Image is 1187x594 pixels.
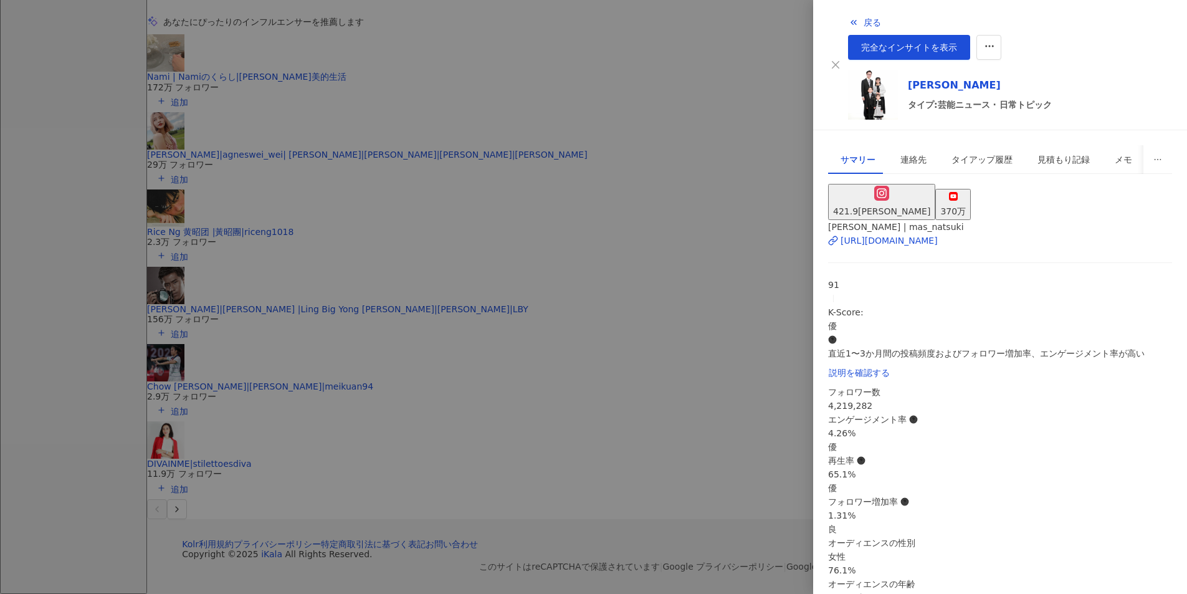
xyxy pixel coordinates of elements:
div: 91 [828,278,1172,292]
div: エンゲージメント率 [828,413,1172,426]
div: 370万 [940,204,966,218]
div: オーディエンスの性別 [828,536,1172,550]
div: 良 [828,522,1172,536]
button: Close [828,57,843,72]
a: [PERSON_NAME] [908,78,1052,93]
span: ellipsis [1153,155,1162,164]
span: 完全なインサイトを表示 [861,42,957,52]
div: [URL][DOMAIN_NAME] [841,234,938,247]
button: 421.9[PERSON_NAME] [828,184,935,220]
img: KOL Avatar [848,70,898,120]
span: 戻る [864,17,881,27]
div: 65.1% [828,467,1172,481]
div: 76.1% [828,563,1172,577]
div: 再生率 [828,454,1172,467]
div: サマリー [841,153,875,166]
div: K-Score : [828,305,1172,347]
div: 4,219,282 [828,399,1172,413]
div: オーディエンスの年齢 [828,577,1172,591]
div: フォロワー数 [828,385,1172,399]
button: 説明を確認する [828,360,890,385]
span: [PERSON_NAME] | mas_natsuki [828,222,964,232]
div: 優 [828,319,1172,333]
div: 4.26% [828,426,1172,440]
div: 1.31% [828,509,1172,522]
div: 女性 [828,550,1172,563]
div: 421.9[PERSON_NAME] [833,204,930,218]
a: [URL][DOMAIN_NAME] [828,234,1172,247]
span: 説明を確認する [829,368,890,378]
div: フォロワー増加率 [828,495,1172,509]
div: 優 [828,481,1172,495]
div: 優 [828,440,1172,454]
div: 直近1〜3か月間の投稿頻度およびフォロワー増加率、エンゲージメント率が高い [828,347,1172,385]
span: close [831,60,841,70]
button: ellipsis [1143,145,1172,174]
a: 完全なインサイトを表示 [848,35,970,60]
div: 見積もり記録 [1037,153,1090,166]
span: タイプ:芸能ニュース · 日常トピック [908,98,1052,112]
div: タイアップ履歴 [951,153,1013,166]
div: メモ [1115,153,1132,166]
div: 連絡先 [900,153,927,166]
button: 戻る [848,10,882,35]
button: 370万 [935,189,971,220]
